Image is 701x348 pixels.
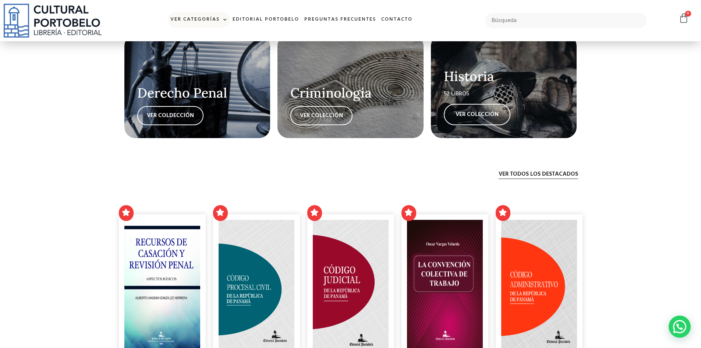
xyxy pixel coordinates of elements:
a: Ver Categorías [168,12,230,28]
div: 52 LIBROS [444,89,564,98]
span: 0 [685,11,691,17]
span: Ver todos los destacados [499,170,578,179]
h2: Derecho Penal [137,86,258,101]
a: Contacto [379,12,415,28]
a: VER COLDECCIÓN [137,106,203,125]
h2: Historia [444,69,564,84]
a: Preguntas frecuentes [302,12,379,28]
h2: Criminología [290,86,411,101]
input: Búsqueda [485,13,647,28]
a: Editorial Portobelo [230,12,302,28]
a: 0 [679,13,689,24]
a: VER COLECCIÓN [290,106,353,125]
a: VER COLECCIÓN [444,104,510,125]
a: Ver todos los destacados [499,170,578,179]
